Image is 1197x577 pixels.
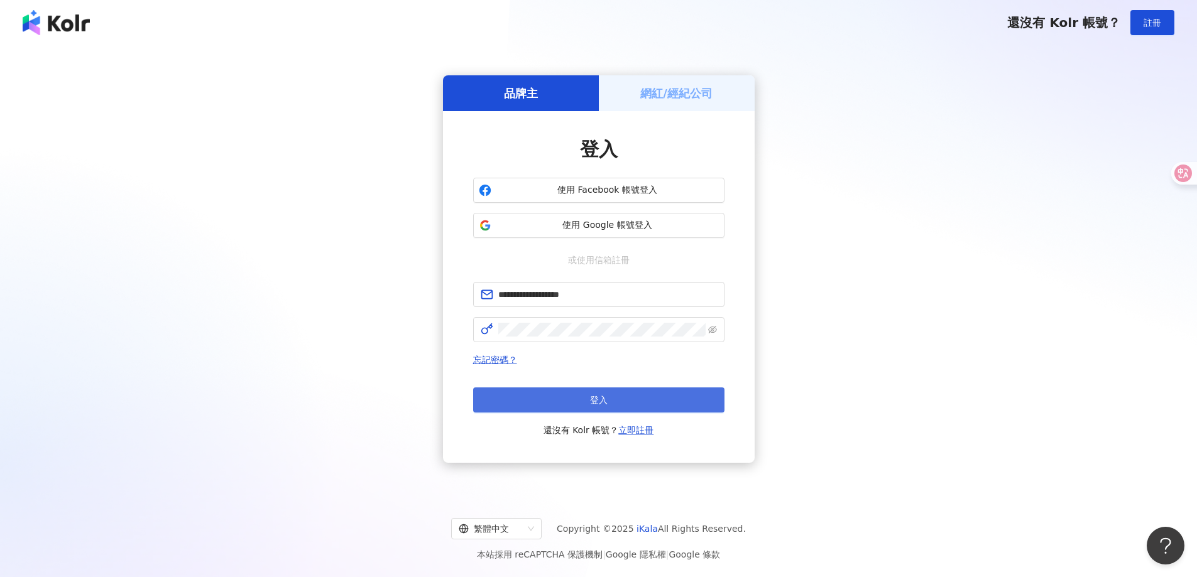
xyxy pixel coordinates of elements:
div: 繁體中文 [459,519,523,539]
span: | [666,549,669,559]
h5: 網紅/經紀公司 [640,85,713,101]
h5: 品牌主 [504,85,538,101]
a: iKala [637,524,658,534]
span: 使用 Google 帳號登入 [496,219,719,232]
iframe: Help Scout Beacon - Open [1147,527,1184,564]
button: 登入 [473,387,724,413]
span: 使用 Facebook 帳號登入 [496,184,719,197]
span: | [603,549,606,559]
a: 忘記密碼？ [473,355,517,365]
button: 使用 Google 帳號登入 [473,213,724,238]
span: Copyright © 2025 All Rights Reserved. [557,521,746,536]
a: Google 條款 [669,549,720,559]
a: Google 隱私權 [606,549,666,559]
span: 登入 [590,395,608,405]
span: 本站採用 reCAPTCHA 保護機制 [477,547,720,562]
span: 還沒有 Kolr 帳號？ [1007,15,1120,30]
span: 還沒有 Kolr 帳號？ [544,423,654,438]
span: 註冊 [1144,18,1161,28]
span: 或使用信箱註冊 [559,253,638,267]
span: eye-invisible [708,325,717,334]
button: 使用 Facebook 帳號登入 [473,178,724,203]
span: 登入 [580,138,618,160]
a: 立即註冊 [618,425,653,435]
button: 註冊 [1130,10,1174,35]
img: logo [23,10,90,35]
